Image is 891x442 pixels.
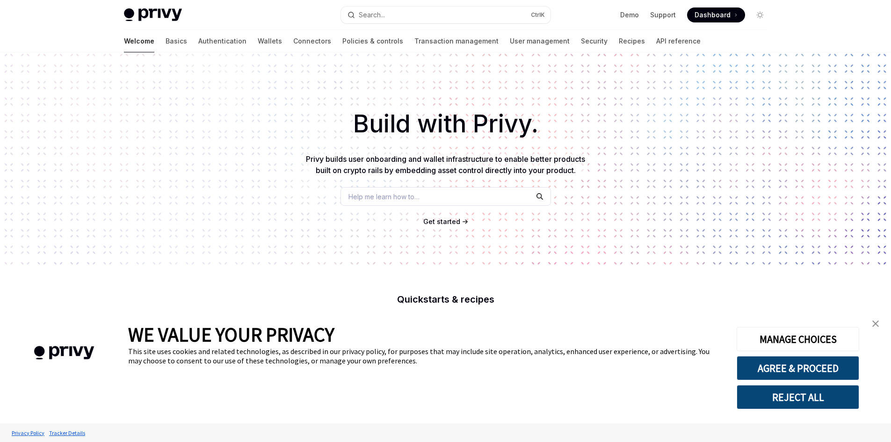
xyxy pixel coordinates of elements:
a: Tracker Details [47,425,87,441]
h2: Quickstarts & recipes [281,295,610,304]
button: REJECT ALL [737,385,859,409]
a: Recipes [619,30,645,52]
a: Privacy Policy [9,425,47,441]
a: User management [510,30,570,52]
span: Dashboard [695,10,731,20]
a: Get started [423,217,460,226]
span: Privy builds user onboarding and wallet infrastructure to enable better products built on crypto ... [306,154,585,175]
a: Authentication [198,30,246,52]
a: Basics [166,30,187,52]
img: close banner [872,320,879,327]
span: Get started [423,217,460,225]
span: Help me learn how to… [348,192,420,202]
img: light logo [124,8,182,22]
button: MANAGE CHOICES [737,327,859,351]
a: Transaction management [414,30,499,52]
a: Connectors [293,30,331,52]
a: Demo [620,10,639,20]
button: AGREE & PROCEED [737,356,859,380]
div: This site uses cookies and related technologies, as described in our privacy policy, for purposes... [128,347,723,365]
a: Security [581,30,608,52]
a: API reference [656,30,701,52]
button: Search...CtrlK [341,7,551,23]
a: Policies & controls [342,30,403,52]
a: close banner [866,314,885,333]
div: Search... [359,9,385,21]
a: Support [650,10,676,20]
a: Dashboard [687,7,745,22]
button: Toggle dark mode [753,7,768,22]
a: Wallets [258,30,282,52]
a: Welcome [124,30,154,52]
img: company logo [14,333,114,373]
span: Ctrl K [531,11,545,19]
h1: Build with Privy. [15,106,876,142]
span: WE VALUE YOUR PRIVACY [128,322,334,347]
